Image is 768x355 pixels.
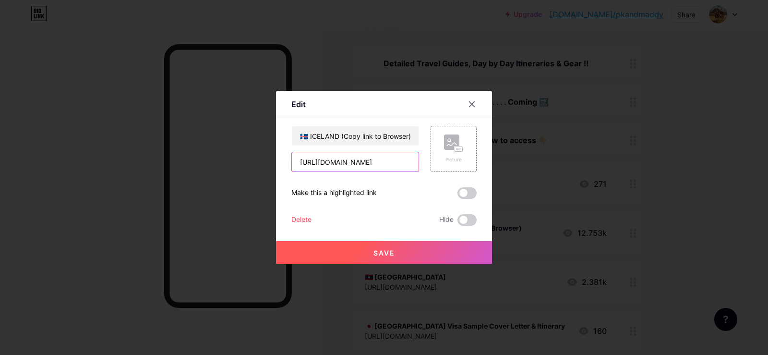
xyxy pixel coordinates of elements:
[439,214,454,226] span: Hide
[373,249,395,257] span: Save
[291,214,312,226] div: Delete
[276,241,492,264] button: Save
[444,156,463,163] div: Picture
[291,98,306,110] div: Edit
[292,126,419,146] input: Title
[291,187,377,199] div: Make this a highlighted link
[292,152,419,171] input: URL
